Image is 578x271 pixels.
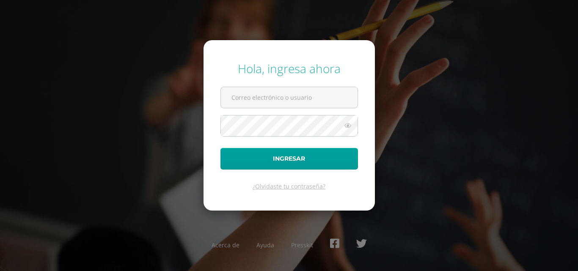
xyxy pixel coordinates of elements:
[220,148,358,170] button: Ingresar
[256,241,274,249] a: Ayuda
[212,241,239,249] a: Acerca de
[220,60,358,77] div: Hola, ingresa ahora
[253,182,325,190] a: ¿Olvidaste tu contraseña?
[291,241,313,249] a: Presskit
[221,87,358,108] input: Correo electrónico o usuario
